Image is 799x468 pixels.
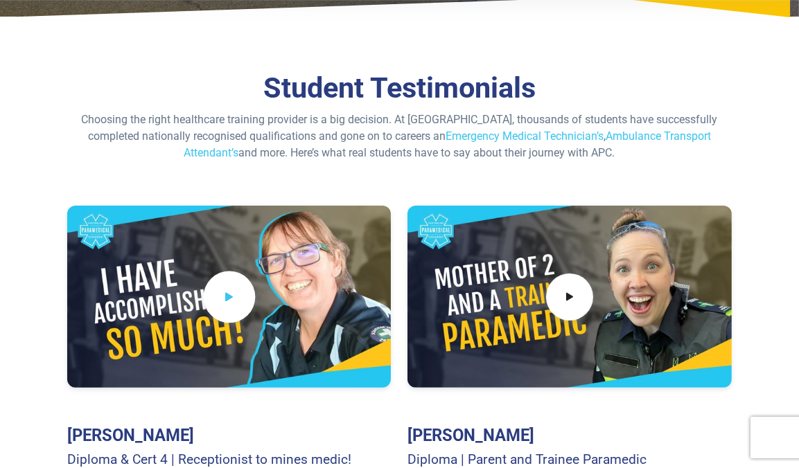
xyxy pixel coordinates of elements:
h4: Diploma | Parent and Trainee Paramedic [407,451,732,467]
h3: [PERSON_NAME] [407,426,732,446]
p: Choosing the right healthcare training provider is a big decision. At [GEOGRAPHIC_DATA], thousand... [67,111,732,161]
h4: Diploma & Cert 4 | Receptionist to mines medic! [67,451,392,467]
h2: Student Testimonials [67,71,732,106]
a: Emergency Medical Technician’s [446,129,604,143]
h3: [PERSON_NAME] [67,426,392,446]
